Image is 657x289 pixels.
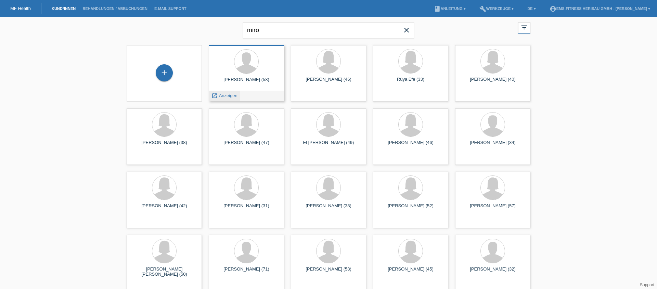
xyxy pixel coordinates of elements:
[378,140,443,151] div: [PERSON_NAME] (46)
[461,266,525,277] div: [PERSON_NAME] (32)
[79,6,151,11] a: Behandlungen / Abbuchungen
[402,26,411,34] i: close
[132,140,196,151] div: [PERSON_NAME] (38)
[378,266,443,277] div: [PERSON_NAME] (45)
[10,6,31,11] a: MF Health
[550,5,556,12] i: account_circle
[430,6,469,11] a: bookAnleitung ▾
[296,203,361,214] div: [PERSON_NAME] (38)
[219,93,237,98] span: Anzeigen
[461,77,525,88] div: [PERSON_NAME] (40)
[296,140,361,151] div: El [PERSON_NAME] (49)
[132,203,196,214] div: [PERSON_NAME] (42)
[156,67,172,79] div: Kund*in hinzufügen
[524,6,539,11] a: DE ▾
[243,22,414,38] input: Suche...
[296,266,361,277] div: [PERSON_NAME] (58)
[214,266,279,277] div: [PERSON_NAME] (71)
[434,5,441,12] i: book
[461,203,525,214] div: [PERSON_NAME] (57)
[214,203,279,214] div: [PERSON_NAME] (31)
[211,93,237,98] a: launch Anzeigen
[378,203,443,214] div: [PERSON_NAME] (52)
[214,140,279,151] div: [PERSON_NAME] (47)
[211,93,218,99] i: launch
[378,77,443,88] div: Rüya Efe (33)
[132,266,196,277] div: [PERSON_NAME] [PERSON_NAME] (50)
[520,24,528,31] i: filter_list
[48,6,79,11] a: Kund*innen
[640,283,654,287] a: Support
[296,77,361,88] div: [PERSON_NAME] (46)
[476,6,517,11] a: buildWerkzeuge ▾
[461,140,525,151] div: [PERSON_NAME] (34)
[479,5,486,12] i: build
[151,6,190,11] a: E-Mail Support
[214,77,279,88] div: [PERSON_NAME] (58)
[546,6,654,11] a: account_circleEMS-Fitness Herisau GmbH - [PERSON_NAME] ▾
